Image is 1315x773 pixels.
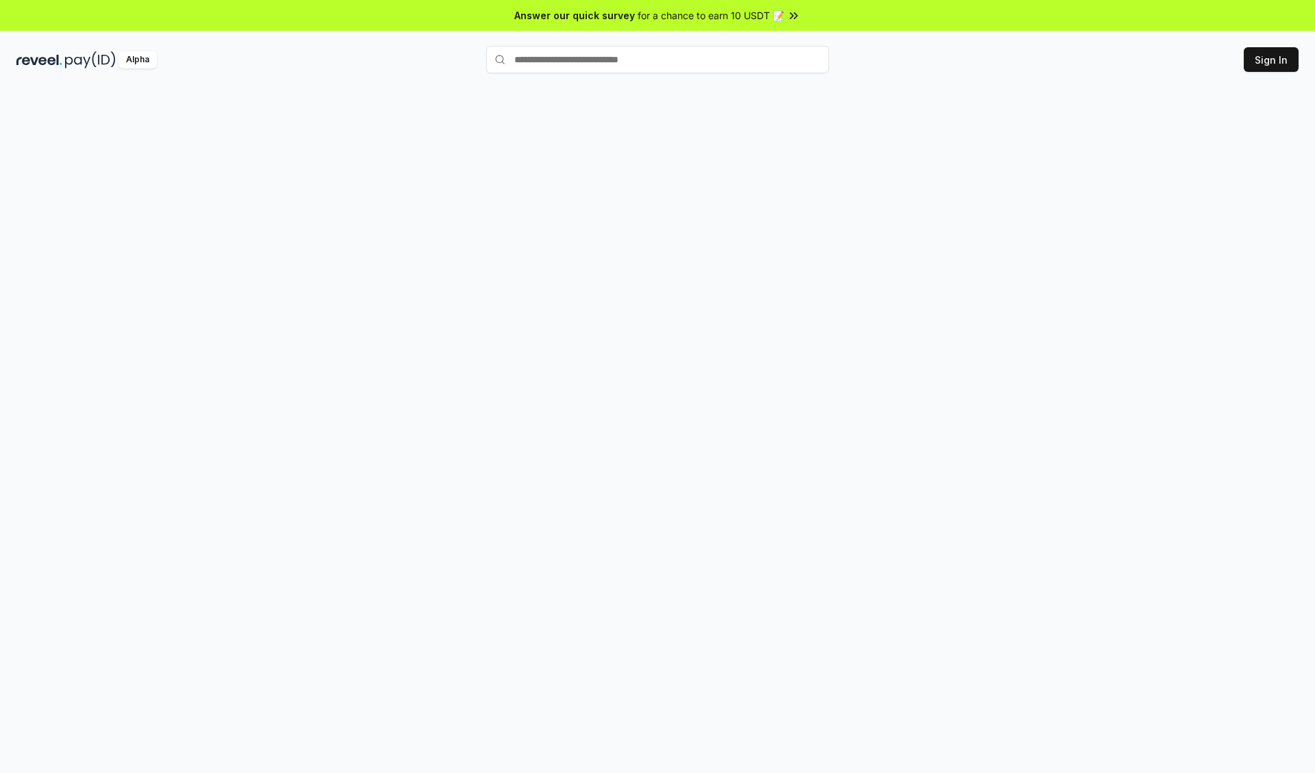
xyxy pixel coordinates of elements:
button: Sign In [1244,47,1299,72]
img: pay_id [65,51,116,68]
span: Answer our quick survey [514,8,635,23]
span: for a chance to earn 10 USDT 📝 [638,8,784,23]
div: Alpha [118,51,157,68]
img: reveel_dark [16,51,62,68]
